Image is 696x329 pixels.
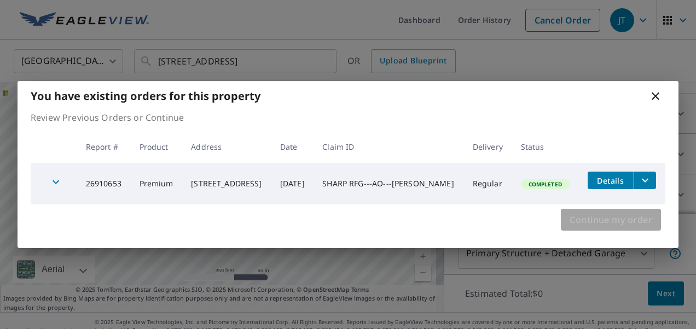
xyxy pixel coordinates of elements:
th: Status [512,131,579,163]
button: filesDropdownBtn-26910653 [634,172,656,189]
button: Continue my order [561,209,661,231]
th: Delivery [464,131,512,163]
td: 26910653 [77,163,131,204]
span: Continue my order [570,212,652,227]
p: Review Previous Orders or Continue [31,111,665,124]
th: Report # [77,131,131,163]
b: You have existing orders for this property [31,89,260,103]
th: Address [182,131,271,163]
div: [STREET_ADDRESS] [191,178,263,189]
td: Regular [464,163,512,204]
td: Premium [131,163,183,204]
button: detailsBtn-26910653 [588,172,634,189]
th: Date [271,131,314,163]
th: Product [131,131,183,163]
td: [DATE] [271,163,314,204]
span: Completed [522,180,569,188]
span: Details [594,175,627,186]
th: Claim ID [314,131,463,163]
td: SHARP RFG---AO---[PERSON_NAME] [314,163,463,204]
